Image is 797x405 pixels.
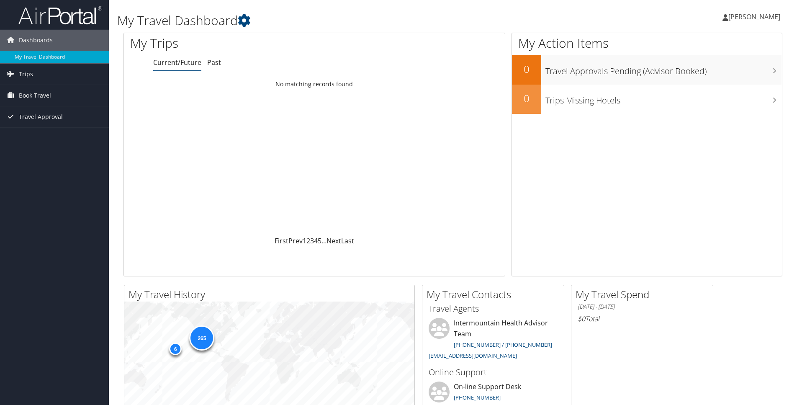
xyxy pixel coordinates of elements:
[306,236,310,245] a: 2
[153,58,201,67] a: Current/Future
[321,236,327,245] span: …
[429,303,558,315] h3: Travel Agents
[275,236,288,245] a: First
[169,343,182,355] div: 6
[578,303,707,311] h6: [DATE] - [DATE]
[327,236,341,245] a: Next
[512,34,782,52] h1: My Action Items
[207,58,221,67] a: Past
[19,106,63,127] span: Travel Approval
[189,325,214,351] div: 265
[512,85,782,114] a: 0Trips Missing Hotels
[512,62,541,76] h2: 0
[454,394,501,401] a: [PHONE_NUMBER]
[728,12,780,21] span: [PERSON_NAME]
[310,236,314,245] a: 3
[117,12,565,29] h1: My Travel Dashboard
[19,64,33,85] span: Trips
[130,34,340,52] h1: My Trips
[424,318,562,363] li: Intermountain Health Advisor Team
[19,30,53,51] span: Dashboards
[429,352,517,359] a: [EMAIL_ADDRESS][DOMAIN_NAME]
[314,236,318,245] a: 4
[124,77,505,92] td: No matching records found
[427,287,564,302] h2: My Travel Contacts
[454,341,552,348] a: [PHONE_NUMBER] / [PHONE_NUMBER]
[318,236,321,245] a: 5
[576,287,713,302] h2: My Travel Spend
[303,236,306,245] a: 1
[578,314,585,323] span: $0
[578,314,707,323] h6: Total
[288,236,303,245] a: Prev
[512,91,541,106] h2: 0
[19,85,51,106] span: Book Travel
[18,5,102,25] img: airportal-logo.png
[722,4,789,29] a: [PERSON_NAME]
[512,55,782,85] a: 0Travel Approvals Pending (Advisor Booked)
[341,236,354,245] a: Last
[429,366,558,378] h3: Online Support
[129,287,414,302] h2: My Travel History
[545,61,782,77] h3: Travel Approvals Pending (Advisor Booked)
[545,90,782,106] h3: Trips Missing Hotels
